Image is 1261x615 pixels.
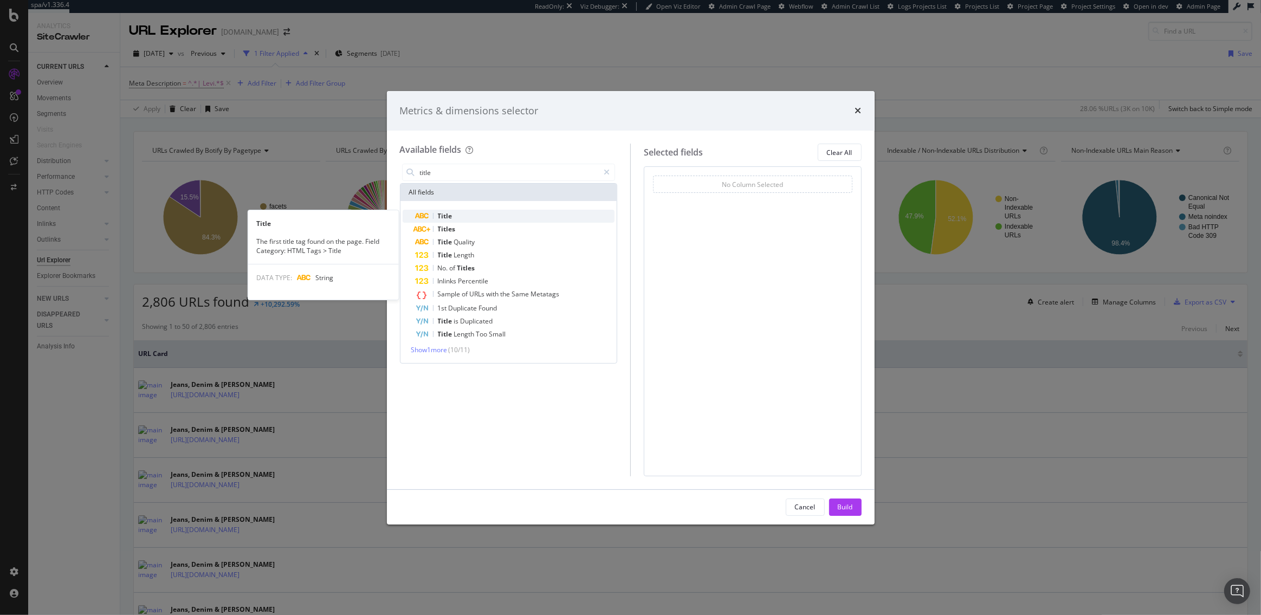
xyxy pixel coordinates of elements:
span: 1st [438,303,449,313]
span: Length [454,250,475,260]
span: Small [489,329,506,339]
div: Metrics & dimensions selector [400,104,539,118]
span: Sample [438,289,462,299]
div: Selected fields [644,146,703,159]
span: ( 10 / 11 ) [449,345,470,354]
span: Titles [438,224,456,234]
span: Title [438,250,454,260]
span: Length [454,329,476,339]
div: Build [838,502,853,512]
span: with [487,289,501,299]
div: Clear All [827,148,852,157]
span: is [454,316,461,326]
span: Percentile [458,276,489,286]
span: Title [438,316,454,326]
span: Duplicated [461,316,493,326]
span: No. [438,263,450,273]
span: Show 1 more [411,345,448,354]
span: Inlinks [438,276,458,286]
input: Search by field name [419,164,599,180]
span: Titles [457,263,475,273]
span: Title [438,211,452,221]
button: Clear All [818,144,862,161]
div: modal [387,91,875,525]
span: Duplicate [449,303,479,313]
div: Cancel [795,502,816,512]
span: Quality [454,237,475,247]
button: Cancel [786,499,825,516]
div: All fields [400,184,617,201]
span: of [462,289,470,299]
span: Title [438,329,454,339]
span: Title [438,237,454,247]
div: Title [248,219,398,228]
div: Open Intercom Messenger [1224,578,1250,604]
span: Metatags [531,289,560,299]
div: Available fields [400,144,462,156]
span: Found [479,303,497,313]
div: No Column Selected [722,180,783,189]
span: the [501,289,512,299]
span: of [450,263,457,273]
div: The first title tag found on the page. Field Category: HTML Tags > Title [248,237,398,255]
span: URLs [470,289,487,299]
div: times [855,104,862,118]
span: Same [512,289,531,299]
span: Too [476,329,489,339]
button: Build [829,499,862,516]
